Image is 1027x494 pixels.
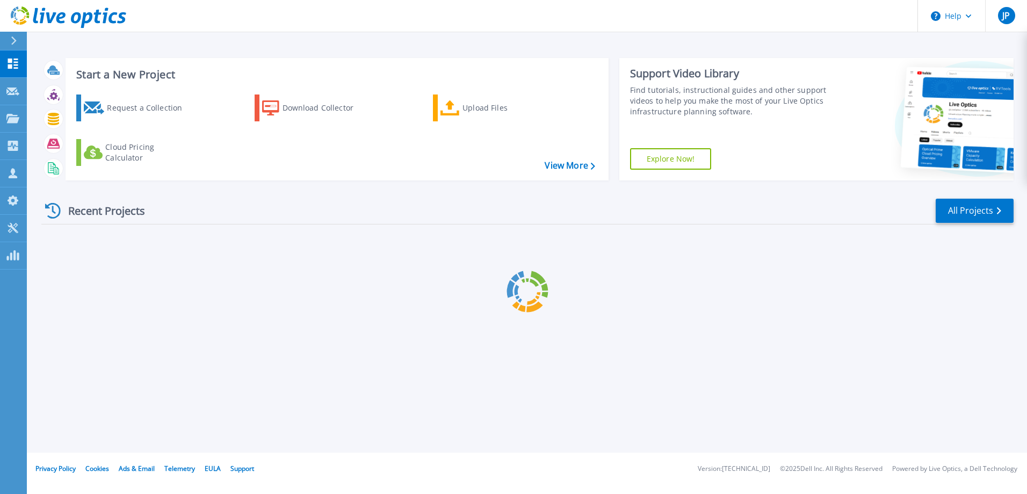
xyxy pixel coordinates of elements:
a: Ads & Email [119,464,155,473]
a: Support [230,464,254,473]
a: Cookies [85,464,109,473]
li: Powered by Live Optics, a Dell Technology [892,466,1017,473]
a: Request a Collection [76,95,196,121]
span: JP [1002,11,1010,20]
a: EULA [205,464,221,473]
a: Explore Now! [630,148,712,170]
a: Cloud Pricing Calculator [76,139,196,166]
div: Recent Projects [41,198,160,224]
li: Version: [TECHNICAL_ID] [698,466,770,473]
div: Download Collector [283,97,368,119]
a: All Projects [936,199,1014,223]
li: © 2025 Dell Inc. All Rights Reserved [780,466,883,473]
div: Upload Files [462,97,548,119]
div: Cloud Pricing Calculator [105,142,191,163]
div: Find tutorials, instructional guides and other support videos to help you make the most of your L... [630,85,831,117]
a: Download Collector [255,95,374,121]
a: Telemetry [164,464,195,473]
div: Request a Collection [107,97,193,119]
a: Upload Files [433,95,553,121]
div: Support Video Library [630,67,831,81]
a: Privacy Policy [35,464,76,473]
h3: Start a New Project [76,69,595,81]
a: View More [545,161,595,171]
